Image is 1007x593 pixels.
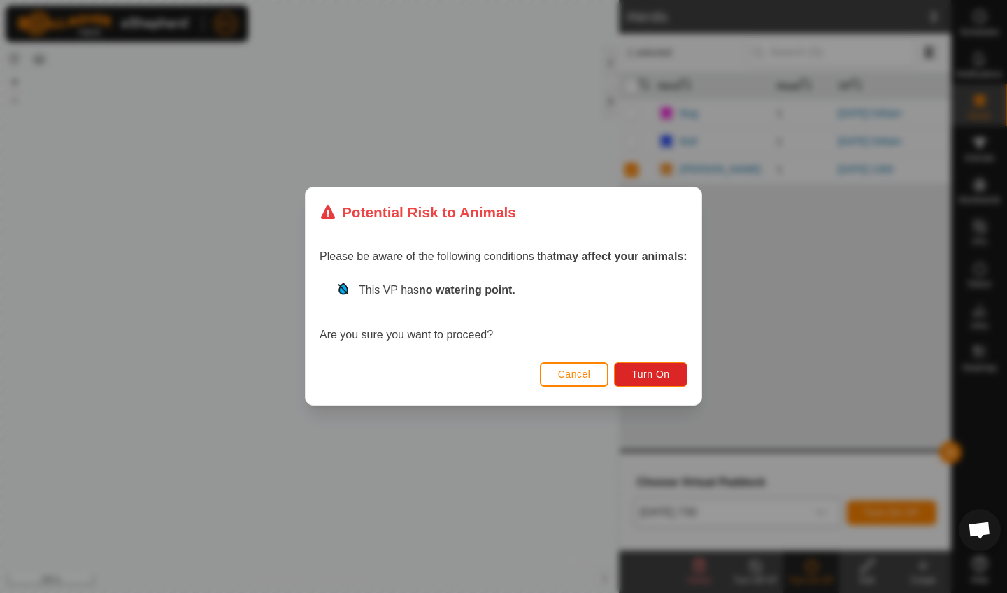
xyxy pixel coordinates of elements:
button: Cancel [540,362,609,387]
strong: may affect your animals: [556,251,687,263]
div: Open chat [959,509,1001,551]
strong: no watering point. [419,285,515,296]
span: Cancel [558,369,591,380]
button: Turn On [615,362,687,387]
span: Turn On [632,369,670,380]
span: Please be aware of the following conditions that [320,251,687,263]
span: This VP has [359,285,515,296]
div: Potential Risk to Animals [320,201,516,223]
div: Are you sure you want to proceed? [320,283,687,344]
